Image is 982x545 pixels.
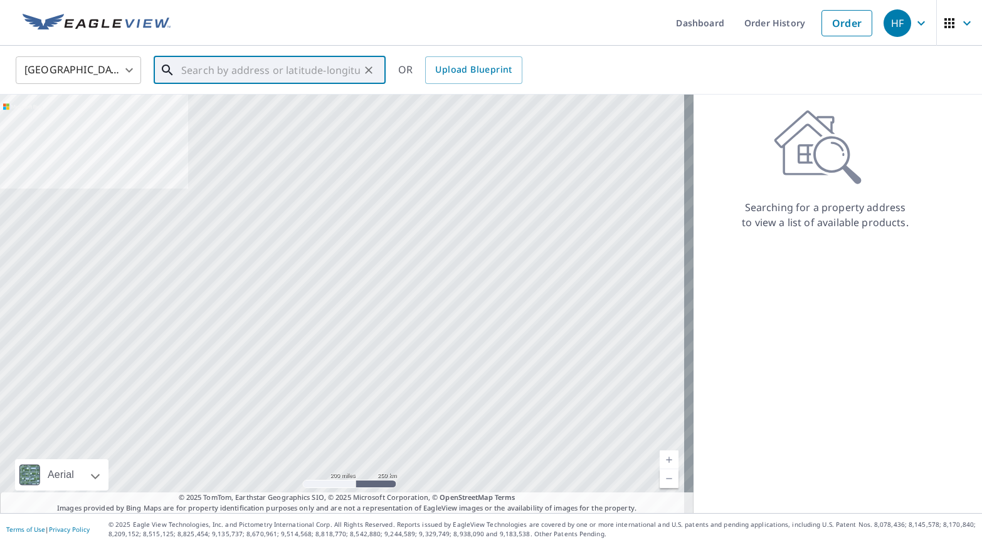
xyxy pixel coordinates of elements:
a: Upload Blueprint [425,56,522,84]
div: Aerial [44,459,78,490]
a: Privacy Policy [49,525,90,534]
a: Terms [495,492,515,502]
a: Current Level 5, Zoom Out [660,469,678,488]
a: Terms of Use [6,525,45,534]
div: HF [884,9,911,37]
a: Order [821,10,872,36]
a: OpenStreetMap [440,492,492,502]
div: [GEOGRAPHIC_DATA] [16,53,141,88]
img: EV Logo [23,14,171,33]
p: Searching for a property address to view a list of available products. [741,200,909,230]
div: Aerial [15,459,108,490]
div: OR [398,56,522,84]
span: © 2025 TomTom, Earthstar Geographics SIO, © 2025 Microsoft Corporation, © [179,492,515,503]
p: | [6,526,90,533]
input: Search by address or latitude-longitude [181,53,360,88]
a: Current Level 5, Zoom In [660,450,678,469]
button: Clear [360,61,377,79]
p: © 2025 Eagle View Technologies, Inc. and Pictometry International Corp. All Rights Reserved. Repo... [108,520,976,539]
span: Upload Blueprint [435,62,512,78]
